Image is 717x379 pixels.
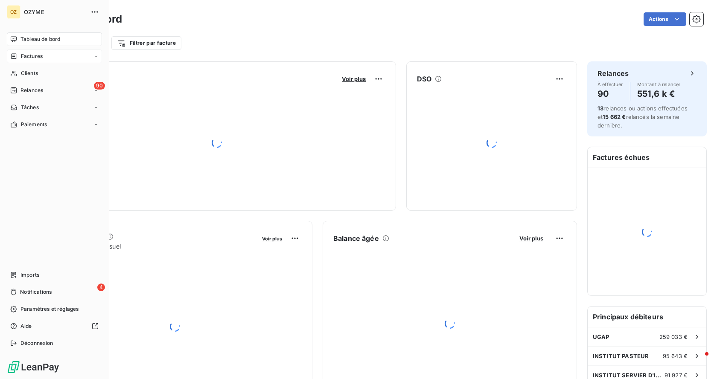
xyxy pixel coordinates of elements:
span: Factures [21,52,43,60]
span: 4 [97,284,105,291]
button: Actions [644,12,686,26]
button: Voir plus [339,75,368,83]
span: Paramètres et réglages [20,305,79,313]
span: Notifications [20,288,52,296]
span: Chiffre d'affaires mensuel [48,242,256,251]
span: Voir plus [262,236,282,242]
span: Déconnexion [20,339,53,347]
iframe: Intercom live chat [688,350,708,370]
div: OZ [7,5,20,19]
span: À effectuer [597,82,623,87]
span: 91 927 € [665,372,688,379]
span: 95 643 € [663,353,688,359]
h6: Relances [597,68,629,78]
button: Voir plus [517,234,546,242]
span: Imports [20,271,39,279]
img: Logo LeanPay [7,360,60,374]
span: 15 662 € [603,113,626,120]
a: Aide [7,319,102,333]
span: Clients [21,69,38,77]
span: OZYME [24,9,85,15]
h6: Balance âgée [333,233,379,243]
h6: Factures échues [588,147,706,168]
span: UGAP [593,333,609,340]
span: Relances [20,87,43,94]
span: Montant à relancer [637,82,681,87]
span: Paiements [21,121,47,128]
h4: 551,6 k € [637,87,681,101]
h4: 90 [597,87,623,101]
span: 259 033 € [659,333,688,340]
span: Tâches [21,104,39,111]
span: INSTITUT PASTEUR [593,353,649,359]
span: relances ou actions effectuées et relancés la semaine dernière. [597,105,688,129]
span: 13 [597,105,603,112]
button: Filtrer par facture [111,36,181,50]
span: 90 [94,82,105,90]
button: Voir plus [259,234,285,242]
span: Aide [20,322,32,330]
h6: DSO [417,74,431,84]
span: INSTITUT SERVIER D'INNOVATION THERAPEUTIQUE [593,372,665,379]
span: Voir plus [519,235,543,242]
span: Tableau de bord [20,35,60,43]
span: Voir plus [342,75,366,82]
h6: Principaux débiteurs [588,307,706,327]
